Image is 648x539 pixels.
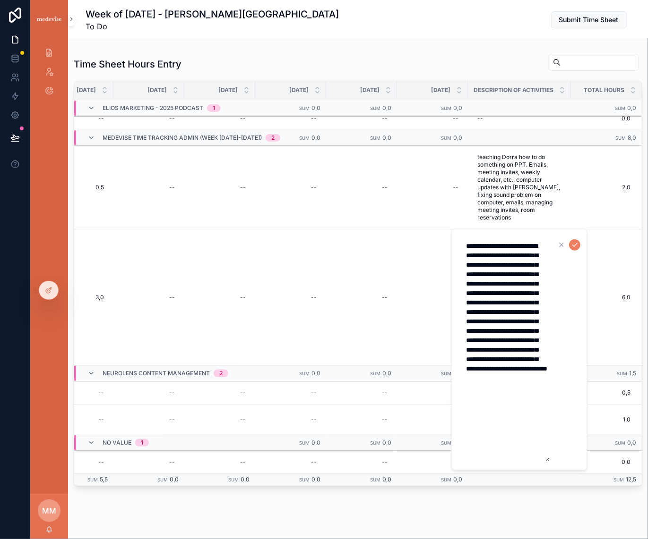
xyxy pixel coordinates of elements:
div: 1 [141,439,143,446]
small: Sum [615,135,626,141]
small: Sum [370,440,380,446]
span: Neurolens Content Management [103,370,210,377]
span: [DATE] [360,86,380,94]
span: 0,0 [382,134,391,141]
button: Submit Time Sheet [551,11,627,28]
span: No value [103,439,131,446]
div: -- [311,115,317,122]
div: -- [382,294,388,301]
small: Sum [615,106,625,111]
div: -- [169,294,175,301]
div: -- [311,458,317,466]
small: Sum [157,477,168,482]
span: 0,0 [311,104,320,111]
div: 1 [213,104,215,112]
span: 5,5 [100,476,108,483]
span: [DATE] [289,86,309,94]
span: [DATE] [431,86,450,94]
span: 0,0 [311,134,320,141]
div: -- [453,184,458,191]
span: 1,5 [629,370,636,377]
div: -- [311,184,317,191]
span: Elios Marketing - 2025 Podcast [103,104,203,112]
h1: Time Sheet Hours Entry [74,58,181,71]
div: -- [169,184,175,191]
div: -- [240,115,246,122]
div: -- [311,389,317,396]
div: -- [169,458,175,466]
div: -- [240,389,246,396]
span: Submit Time Sheet [559,15,619,25]
span: To Do [86,21,339,32]
div: -- [382,184,388,191]
span: 0,0 [382,104,391,111]
small: Sum [441,371,451,376]
small: Sum [441,106,451,111]
div: 2 [271,134,275,142]
span: 0,0 [453,134,462,141]
span: 0,0 [382,439,391,446]
span: MM [42,505,56,516]
small: Sum [299,440,310,446]
small: Sum [441,440,451,446]
span: Description of Activities [474,86,553,94]
h1: Week of [DATE] - [PERSON_NAME][GEOGRAPHIC_DATA] [86,8,339,21]
small: Sum [299,135,310,141]
div: scrollable content [30,38,68,111]
span: [DATE] [218,86,238,94]
small: Sum [299,106,310,111]
div: -- [169,115,175,122]
div: -- [240,294,246,301]
div: -- [98,115,104,122]
span: 0,0 [627,439,636,446]
span: 0,0 [627,104,636,111]
small: Sum [299,371,310,376]
div: -- [453,115,458,122]
span: 0,0 [382,476,391,483]
small: Sum [228,477,239,482]
span: 0,5 [571,389,631,396]
small: Sum [370,371,380,376]
small: Sum [370,477,380,482]
div: -- [240,416,246,423]
span: 0,0 [241,476,250,483]
span: 0,0 [571,115,631,122]
div: -- [240,458,246,466]
img: App logo [36,15,62,23]
div: -- [98,458,104,466]
span: 0,5 [52,184,104,191]
span: 6,0 [571,294,631,301]
span: [DATE] [147,86,167,94]
div: -- [382,389,388,396]
div: -- [240,184,246,191]
span: 0,0 [453,476,462,483]
div: 2 [219,370,223,377]
div: -- [169,389,175,396]
small: Sum [87,477,98,482]
span: 0,0 [571,458,631,466]
span: 0,0 [311,370,320,377]
span: 8,0 [628,134,636,141]
span: Total Hours [584,86,624,94]
div: -- [382,115,388,122]
span: Medevise Time Tracking ADMIN (week [DATE]-[DATE]) [103,134,262,142]
span: 3,0 [52,294,104,301]
div: -- [169,416,175,423]
span: teaching Dorra how to do something on PPT. Emails, meeting invites, weekly calendar, etc., comput... [477,153,562,221]
div: -- [311,416,317,423]
span: 1,0 [571,416,631,423]
span: 0,0 [170,476,179,483]
small: Sum [617,371,627,376]
small: Sum [615,440,625,446]
small: Sum [441,135,451,141]
small: Sum [613,477,624,482]
div: -- [477,115,483,122]
span: [DATE] [77,86,96,94]
span: 0,0 [311,439,320,446]
span: 0,0 [453,104,462,111]
span: 0,0 [382,370,391,377]
div: -- [382,416,388,423]
span: 12,5 [626,476,636,483]
small: Sum [370,106,380,111]
small: Sum [370,135,380,141]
